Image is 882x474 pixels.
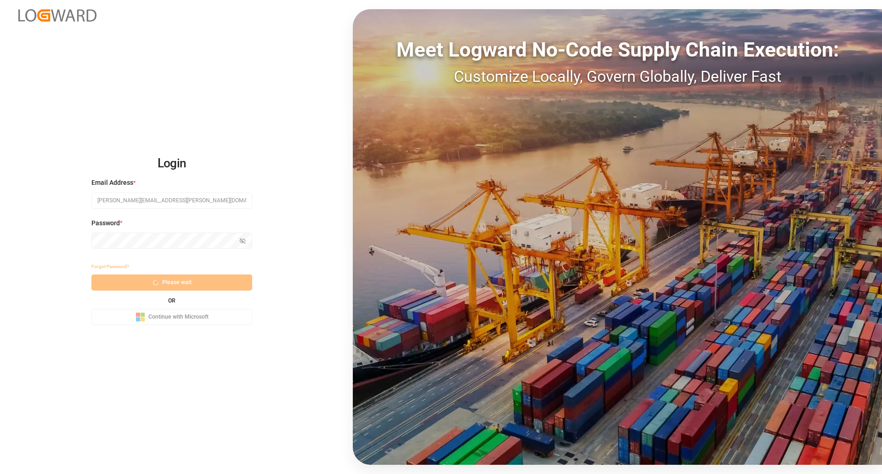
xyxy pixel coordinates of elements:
h2: Login [91,149,252,178]
div: Customize Locally, Govern Globally, Deliver Fast [353,65,882,88]
span: Password [91,218,120,228]
input: Enter your email [91,193,252,209]
img: Logward_new_orange.png [18,9,96,22]
div: Meet Logward No-Code Supply Chain Execution: [353,34,882,65]
span: Email Address [91,178,133,188]
small: OR [168,298,175,303]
